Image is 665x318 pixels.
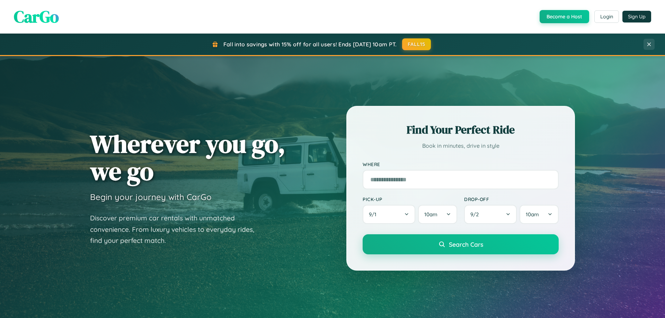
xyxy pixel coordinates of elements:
[363,122,559,137] h2: Find Your Perfect Ride
[470,211,482,218] span: 9 / 2
[402,38,431,50] button: FALL15
[594,10,619,23] button: Login
[363,205,415,224] button: 9/1
[90,192,212,202] h3: Begin your journey with CarGo
[14,5,59,28] span: CarGo
[520,205,559,224] button: 10am
[90,212,263,246] p: Discover premium car rentals with unmatched convenience. From luxury vehicles to everyday rides, ...
[369,211,380,218] span: 9 / 1
[223,41,397,48] span: Fall into savings with 15% off for all users! Ends [DATE] 10am PT.
[464,196,559,202] label: Drop-off
[449,240,483,248] span: Search Cars
[418,205,457,224] button: 10am
[526,211,539,218] span: 10am
[90,130,285,185] h1: Wherever you go, we go
[540,10,589,23] button: Become a Host
[622,11,651,22] button: Sign Up
[363,234,559,254] button: Search Cars
[464,205,517,224] button: 9/2
[424,211,437,218] span: 10am
[363,161,559,167] label: Where
[363,196,457,202] label: Pick-up
[363,141,559,151] p: Book in minutes, drive in style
